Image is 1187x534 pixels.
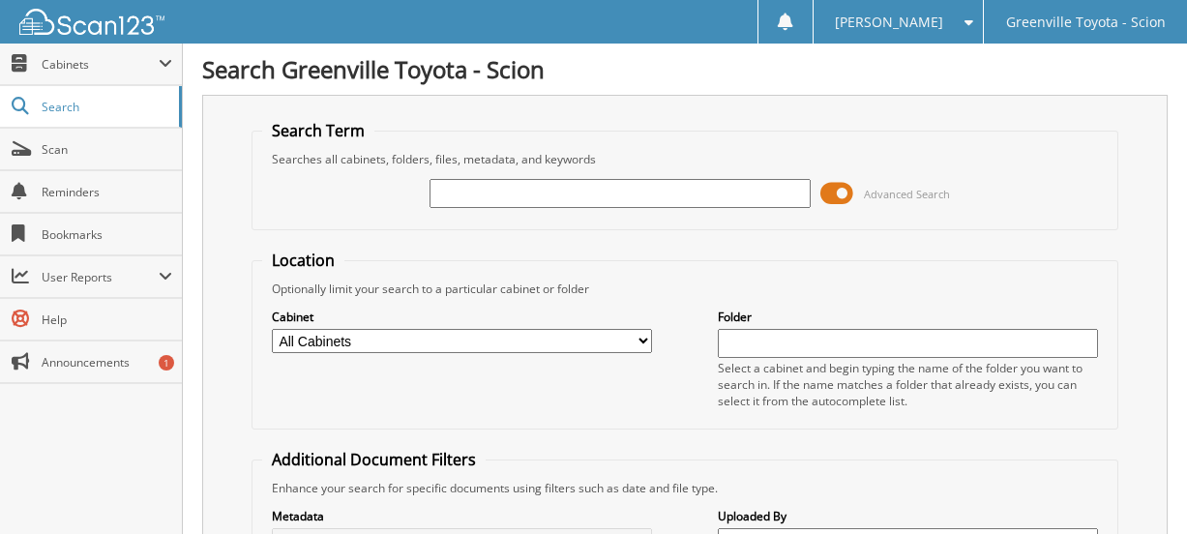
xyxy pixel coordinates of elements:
div: Optionally limit your search to a particular cabinet or folder [262,281,1108,297]
label: Uploaded By [718,508,1098,524]
label: Cabinet [272,309,652,325]
h1: Search Greenville Toyota - Scion [202,53,1168,85]
label: Metadata [272,508,652,524]
span: [PERSON_NAME] [835,16,943,28]
span: User Reports [42,269,159,285]
span: Help [42,311,172,328]
div: Enhance your search for specific documents using filters such as date and file type. [262,480,1108,496]
span: Cabinets [42,56,159,73]
span: Scan [42,141,172,158]
iframe: Chat Widget [1090,441,1187,534]
div: Searches all cabinets, folders, files, metadata, and keywords [262,151,1108,167]
legend: Location [262,250,344,271]
span: Search [42,99,169,115]
span: Announcements [42,354,172,371]
label: Folder [718,309,1098,325]
span: Advanced Search [864,187,950,201]
span: Bookmarks [42,226,172,243]
legend: Search Term [262,120,374,141]
span: Reminders [42,184,172,200]
div: Select a cabinet and begin typing the name of the folder you want to search in. If the name match... [718,360,1098,409]
span: Greenville Toyota - Scion [1006,16,1166,28]
legend: Additional Document Filters [262,449,486,470]
div: 1 [159,355,174,371]
img: scan123-logo-white.svg [19,9,164,35]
